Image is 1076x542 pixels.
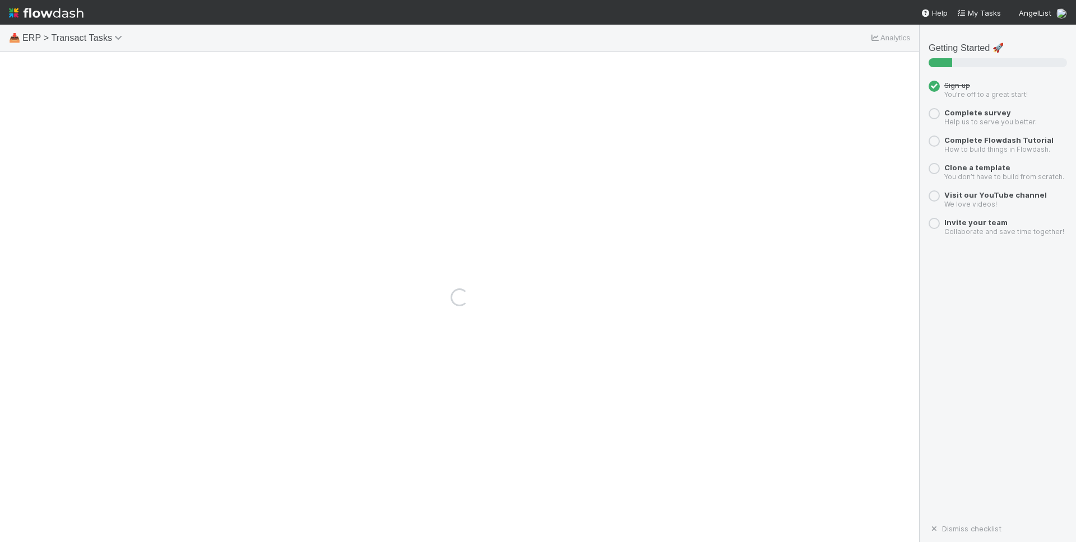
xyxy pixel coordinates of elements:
small: Collaborate and save time together! [944,227,1064,236]
img: logo-inverted-e16ddd16eac7371096b0.svg [9,3,84,22]
span: Sign up [944,81,970,90]
a: Analytics [869,31,910,45]
h5: Getting Started 🚀 [929,43,1067,54]
span: AngelList [1019,8,1051,17]
span: ERP > Transact Tasks [22,33,128,43]
small: Help us to serve you better. [944,118,1037,126]
div: Help [921,7,948,18]
a: Complete Flowdash Tutorial [944,135,1054,144]
a: Complete survey [944,108,1011,117]
a: Clone a template [944,163,1010,172]
span: 📥 [9,33,20,43]
a: Invite your team [944,218,1008,227]
small: We love videos! [944,200,997,208]
a: My Tasks [957,7,1001,18]
img: avatar_11833ecc-818b-4748-aee0-9d6cf8466369.png [1056,8,1067,19]
small: You’re off to a great start! [944,90,1028,99]
a: Visit our YouTube channel [944,190,1047,199]
small: You don’t have to build from scratch. [944,172,1064,181]
a: Dismiss checklist [929,524,1001,533]
small: How to build things in Flowdash. [944,145,1050,153]
span: My Tasks [957,8,1001,17]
